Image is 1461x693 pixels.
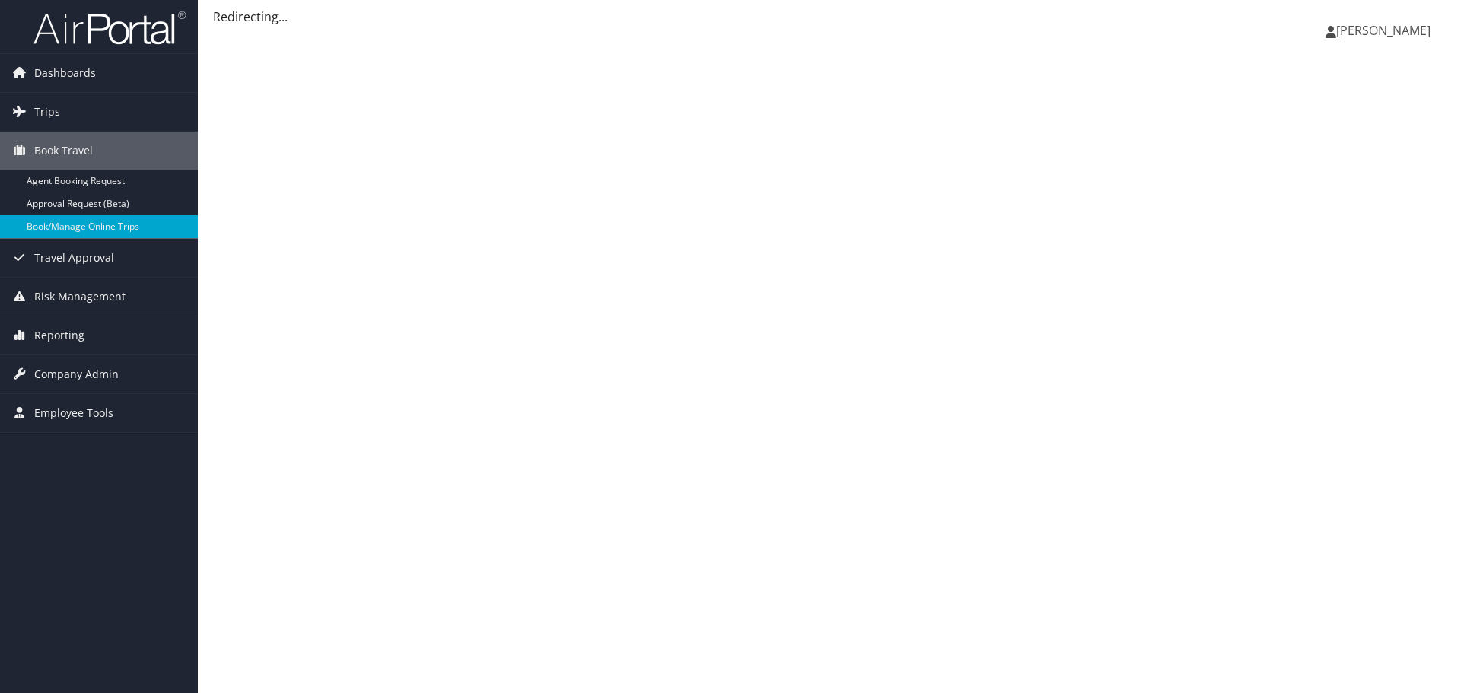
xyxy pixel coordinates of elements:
[34,316,84,354] span: Reporting
[34,54,96,92] span: Dashboards
[34,278,126,316] span: Risk Management
[213,8,1446,26] div: Redirecting...
[34,394,113,432] span: Employee Tools
[34,93,60,131] span: Trips
[1336,22,1431,39] span: [PERSON_NAME]
[33,10,186,46] img: airportal-logo.png
[1326,8,1446,53] a: [PERSON_NAME]
[34,132,93,170] span: Book Travel
[34,355,119,393] span: Company Admin
[34,239,114,277] span: Travel Approval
